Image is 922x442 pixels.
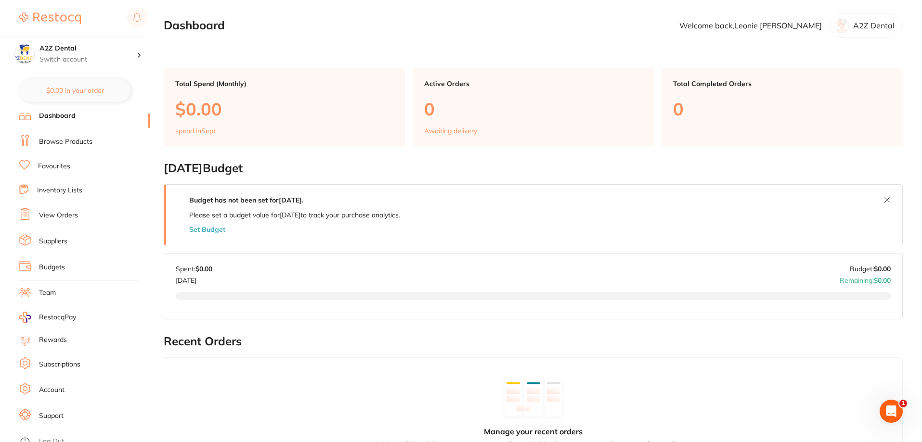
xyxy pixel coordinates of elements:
h2: [DATE] Budget [164,162,903,175]
p: spend in Sept [175,127,216,135]
a: Subscriptions [39,360,80,369]
p: Spent: [176,265,212,273]
h2: Recent Orders [164,335,903,348]
img: Restocq Logo [19,13,81,24]
h2: Dashboard [164,19,225,32]
a: Restocq Logo [19,7,81,29]
p: Total Spend (Monthly) [175,80,393,88]
a: Dashboard [39,111,76,121]
a: Suppliers [39,237,67,246]
img: RestocqPay [19,312,31,323]
strong: $0.00 [874,276,891,285]
p: Welcome back, Leonie [PERSON_NAME] [679,21,822,30]
span: 1 [899,400,907,407]
span: RestocqPay [39,313,76,322]
a: Total Spend (Monthly)$0.00spend inSept [164,68,405,146]
a: Team [39,288,56,298]
a: Active Orders0Awaiting delivery [413,68,654,146]
p: Awaiting delivery [424,127,477,135]
h4: A2Z Dental [39,44,137,53]
button: Set Budget [189,226,225,233]
button: $0.00 in your order [19,79,130,102]
p: Remaining: [840,273,891,284]
a: Browse Products [39,137,92,147]
p: 0 [424,99,642,119]
a: Total Completed Orders0 [662,68,903,146]
p: Please set a budget value for [DATE] to track your purchase analytics. [189,211,400,219]
strong: Budget has not been set for [DATE] . [189,196,303,204]
h4: Manage your recent orders [484,427,583,436]
p: Budget: [850,265,891,273]
p: Active Orders [424,80,642,88]
p: [DATE] [176,273,212,284]
p: Switch account [39,55,137,64]
p: $0.00 [175,99,393,119]
a: View Orders [39,211,78,220]
a: Inventory Lists [37,186,82,195]
strong: $0.00 [874,265,891,273]
p: 0 [673,99,891,119]
iframe: Intercom live chat [880,400,903,423]
a: Rewards [39,335,67,345]
a: Account [39,385,65,395]
p: Total Completed Orders [673,80,891,88]
a: Favourites [38,162,70,171]
p: A2Z Dental [853,21,895,30]
a: Budgets [39,263,65,272]
strong: $0.00 [195,265,212,273]
img: A2Z Dental [15,44,34,63]
a: RestocqPay [19,312,76,323]
a: Support [39,411,64,421]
